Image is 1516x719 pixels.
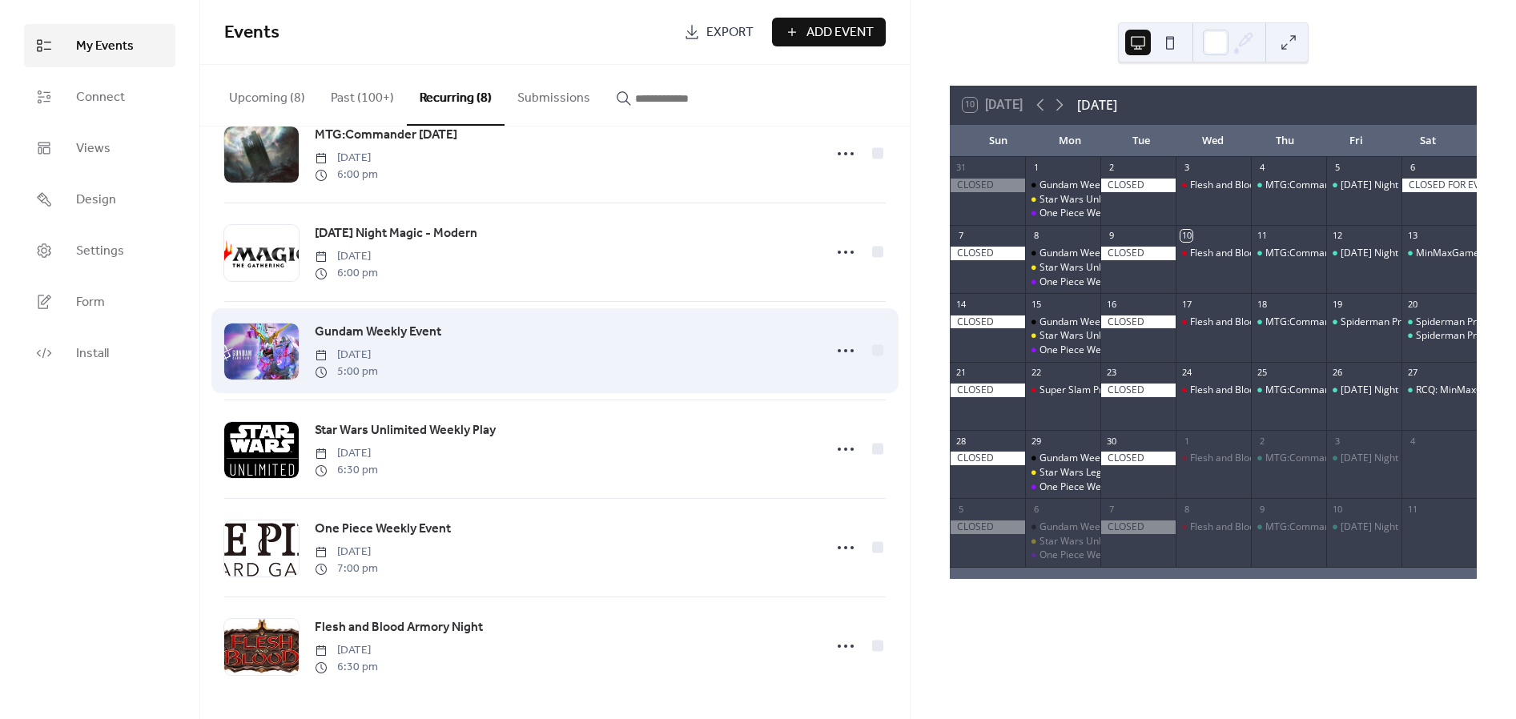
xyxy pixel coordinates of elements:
div: MTG:Commander Thursday [1251,384,1326,397]
a: Design [24,178,175,221]
span: Views [76,139,111,159]
div: 19 [1331,298,1343,310]
div: MTG:Commander [DATE] [1265,179,1379,192]
a: Install [24,331,175,375]
div: One Piece Weekly Event [1039,548,1146,562]
span: Events [224,15,279,50]
div: 8 [1180,503,1192,515]
div: CLOSED [950,315,1025,329]
div: Flesh and Blood Armory Night [1176,179,1251,192]
div: Spiderman Prerelease [DATE] 6:00pm [1341,315,1510,329]
span: 7:00 pm [315,560,378,577]
span: My Events [76,37,134,56]
div: Star Wars Legends of the Force Store Showdown September 29th 6:30 PM [1025,466,1100,480]
div: 29 [1030,435,1042,447]
div: [DATE] Night Magic - Modern [1341,452,1471,465]
div: 4 [1256,162,1268,174]
span: [DATE] [315,248,378,265]
a: Star Wars Unlimited Weekly Play [315,420,496,441]
div: One Piece Weekly Event [1039,343,1146,357]
div: Gundam Weekly Event [1039,179,1140,192]
div: 13 [1406,230,1418,242]
div: 18 [1256,298,1268,310]
div: 1 [1180,435,1192,447]
div: MTG:Commander Thursday [1251,452,1326,465]
span: [DATE] [315,642,378,659]
div: Flesh and Blood Armory Night [1176,384,1251,397]
div: 4 [1406,435,1418,447]
a: My Events [24,24,175,67]
div: Flesh and Blood Armory Night [1176,520,1251,534]
a: Gundam Weekly Event [315,322,441,343]
div: 1 [1030,162,1042,174]
span: Star Wars Unlimited Weekly Play [315,421,496,440]
button: Recurring (8) [407,65,505,126]
div: Flesh and Blood Armory Night [1190,384,1323,397]
div: Thu [1249,125,1321,157]
div: Spiderman Prerelease September 20th 12:00pm [1401,315,1477,329]
span: [DATE] [315,544,378,560]
div: Gundam Weekly Event [1039,452,1140,465]
a: Views [24,127,175,170]
div: Spiderman Prerelease September 20th 5:00pm [1401,329,1477,343]
span: [DATE] Night Magic - Modern [315,224,477,243]
div: MTG:Commander [DATE] [1265,520,1379,534]
a: Settings [24,229,175,272]
div: 2 [1105,162,1117,174]
div: 7 [955,230,967,242]
button: Submissions [505,65,603,124]
span: Gundam Weekly Event [315,323,441,342]
div: Mon [1034,125,1105,157]
div: Spiderman Prerelease September 19th 6:00pm [1326,315,1401,329]
div: MTG:Commander [DATE] [1265,452,1379,465]
div: One Piece Weekly Event [1025,275,1100,289]
div: Gundam Weekly Event [1039,247,1140,260]
div: Flesh and Blood Armory Night [1190,452,1323,465]
span: Form [76,293,105,312]
span: [DATE] [315,445,378,462]
div: CLOSED [1100,384,1176,397]
div: 21 [955,367,967,379]
div: One Piece Weekly Event [1025,548,1100,562]
span: Flesh and Blood Armory Night [315,618,483,637]
div: MTG:Commander [DATE] [1265,315,1379,329]
div: 20 [1406,298,1418,310]
div: One Piece Weekly Event [1025,343,1100,357]
div: 24 [1180,367,1192,379]
div: Friday Night Magic - Modern [1326,247,1401,260]
div: Tue [1106,125,1177,157]
div: 27 [1406,367,1418,379]
button: Add Event [772,18,886,46]
a: Flesh and Blood Armory Night [315,617,483,638]
div: Flesh and Blood Armory Night [1190,315,1323,329]
div: [DATE] [1077,95,1117,114]
div: 17 [1180,298,1192,310]
span: 6:00 pm [315,265,378,282]
div: [DATE] Night Magic - Modern [1341,520,1471,534]
div: 10 [1331,503,1343,515]
div: Flesh and Blood Armory Night [1176,315,1251,329]
span: [DATE] [315,150,378,167]
div: CLOSED [950,520,1025,534]
div: Star Wars Unlimited Weekly Play [1039,329,1184,343]
div: 3 [1331,435,1343,447]
a: MTG:Commander [DATE] [315,125,457,146]
div: Star Wars Unlimited Weekly Play [1039,193,1184,207]
div: 6 [1406,162,1418,174]
div: MTG:Commander Thursday [1251,179,1326,192]
div: Gundam Weekly Event [1025,520,1100,534]
div: One Piece Weekly Event [1039,480,1146,494]
div: 3 [1180,162,1192,174]
div: One Piece Weekly Event [1025,480,1100,494]
div: 5 [955,503,967,515]
div: 2 [1256,435,1268,447]
div: Wed [1177,125,1249,157]
div: MTG:Commander Thursday [1251,520,1326,534]
a: [DATE] Night Magic - Modern [315,223,477,244]
div: 23 [1105,367,1117,379]
div: 9 [1256,503,1268,515]
div: Gundam Weekly Event [1025,247,1100,260]
span: 6:30 pm [315,462,378,479]
div: CLOSED [1100,179,1176,192]
div: Sun [963,125,1034,157]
